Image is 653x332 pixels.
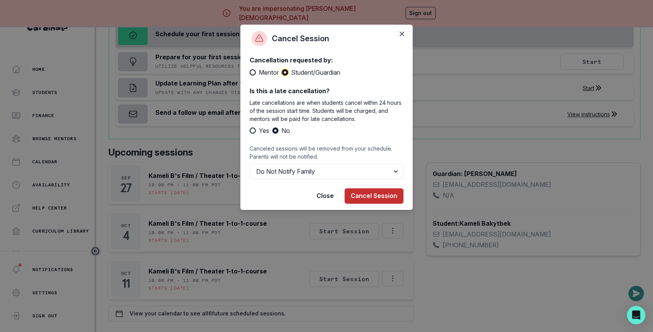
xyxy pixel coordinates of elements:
button: Close [396,28,408,40]
span: Mentor [259,68,279,77]
p: Late cancellations are when students cancel within 24 hours of the session start time. Students w... [250,99,403,123]
p: Canceled sessions will be removed from your schedule. Parents will not be notified. [250,144,403,161]
div: Open Intercom Messenger [627,306,645,324]
p: Is this a late cancellation? [250,86,403,96]
span: Student/Guardian [291,68,340,77]
button: Close [310,188,340,204]
button: Cancel Session [345,188,403,204]
p: Cancel Session [272,33,329,44]
span: Yes [259,126,269,135]
span: No [282,126,290,135]
p: Cancellation requested by: [250,55,403,65]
